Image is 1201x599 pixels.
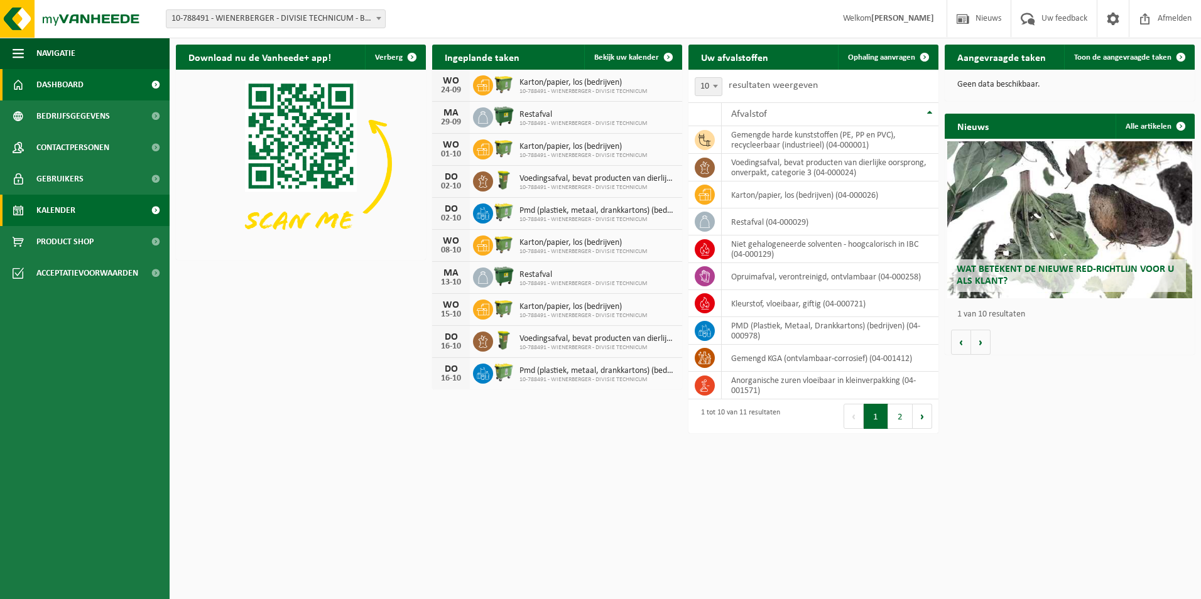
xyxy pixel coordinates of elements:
div: WO [438,76,464,86]
div: 08-10 [438,246,464,255]
p: Geen data beschikbaar. [957,80,1182,89]
td: anorganische zuren vloeibaar in kleinverpakking (04-001571) [722,372,938,399]
span: 10-788491 - WIENERBERGER - DIVISIE TECHNICUM [519,216,676,224]
label: resultaten weergeven [729,80,818,90]
a: Bekijk uw kalender [584,45,681,70]
a: Ophaling aanvragen [838,45,937,70]
span: 10-788491 - WIENERBERGER - DIVISIE TECHNICUM [519,88,648,95]
td: kleurstof, vloeibaar, giftig (04-000721) [722,290,938,317]
div: MA [438,268,464,278]
td: karton/papier, los (bedrijven) (04-000026) [722,181,938,208]
span: Navigatie [36,38,75,69]
span: 10 [695,78,722,95]
img: Download de VHEPlus App [176,70,426,257]
div: 13-10 [438,278,464,287]
td: gemengd KGA (ontvlambaar-corrosief) (04-001412) [722,345,938,372]
td: restafval (04-000029) [722,208,938,235]
div: DO [438,364,464,374]
div: 16-10 [438,374,464,383]
td: voedingsafval, bevat producten van dierlijke oorsprong, onverpakt, categorie 3 (04-000024) [722,154,938,181]
span: 10-788491 - WIENERBERGER - DIVISIE TECHNICUM [519,312,648,320]
img: WB-1100-HPE-GN-04 [493,266,514,287]
img: WB-0660-HPE-GN-50 [493,202,514,223]
img: WB-0660-HPE-GN-50 [493,362,514,383]
span: 10-788491 - WIENERBERGER - DIVISIE TECHNICUM [519,248,648,256]
img: WB-1100-HPE-GN-50 [493,138,514,159]
span: Pmd (plastiek, metaal, drankkartons) (bedrijven) [519,206,676,216]
button: 2 [888,404,913,429]
button: Previous [844,404,864,429]
span: 10-788491 - WIENERBERGER - DIVISIE TECHNICUM - BEERSE [166,9,386,28]
span: 10-788491 - WIENERBERGER - DIVISIE TECHNICUM [519,120,648,127]
img: WB-0060-HPE-GN-50 [493,170,514,191]
span: Restafval [519,110,648,120]
img: WB-0060-HPE-GN-50 [493,330,514,351]
button: 1 [864,404,888,429]
td: opruimafval, verontreinigd, ontvlambaar (04-000258) [722,263,938,290]
h2: Aangevraagde taken [945,45,1058,69]
div: WO [438,300,464,310]
div: 02-10 [438,182,464,191]
span: 10-788491 - WIENERBERGER - DIVISIE TECHNICUM - BEERSE [166,10,385,28]
h2: Download nu de Vanheede+ app! [176,45,344,69]
button: Verberg [365,45,425,70]
div: MA [438,108,464,118]
td: PMD (Plastiek, Metaal, Drankkartons) (bedrijven) (04-000978) [722,317,938,345]
td: niet gehalogeneerde solventen - hoogcalorisch in IBC (04-000129) [722,235,938,263]
span: 10-788491 - WIENERBERGER - DIVISIE TECHNICUM [519,344,676,352]
img: WB-1100-HPE-GN-50 [493,234,514,255]
button: Next [913,404,932,429]
span: Product Shop [36,226,94,257]
span: 10-788491 - WIENERBERGER - DIVISIE TECHNICUM [519,280,648,288]
span: Acceptatievoorwaarden [36,257,138,289]
img: WB-1100-HPE-GN-50 [493,73,514,95]
span: Pmd (plastiek, metaal, drankkartons) (bedrijven) [519,366,676,376]
div: DO [438,204,464,214]
div: 01-10 [438,150,464,159]
span: 10-788491 - WIENERBERGER - DIVISIE TECHNICUM [519,376,676,384]
span: Restafval [519,270,648,280]
span: Gebruikers [36,163,84,195]
p: 1 van 10 resultaten [957,310,1188,319]
div: 16-10 [438,342,464,351]
span: Bekijk uw kalender [594,53,659,62]
span: Contactpersonen [36,132,109,163]
h2: Ingeplande taken [432,45,532,69]
span: 10 [695,77,722,96]
span: Ophaling aanvragen [848,53,915,62]
span: Dashboard [36,69,84,100]
td: gemengde harde kunststoffen (PE, PP en PVC), recycleerbaar (industrieel) (04-000001) [722,126,938,154]
strong: [PERSON_NAME] [871,14,934,23]
span: Karton/papier, los (bedrijven) [519,238,648,248]
h2: Uw afvalstoffen [688,45,781,69]
div: 24-09 [438,86,464,95]
span: Verberg [375,53,403,62]
span: Karton/papier, los (bedrijven) [519,142,648,152]
span: Wat betekent de nieuwe RED-richtlijn voor u als klant? [957,264,1174,286]
span: Kalender [36,195,75,226]
span: Afvalstof [731,109,767,119]
div: 1 tot 10 van 11 resultaten [695,402,780,430]
span: Voedingsafval, bevat producten van dierlijke oorsprong, onverpakt, categorie 3 [519,174,676,184]
h2: Nieuws [945,114,1001,138]
a: Wat betekent de nieuwe RED-richtlijn voor u als klant? [947,141,1192,298]
div: 29-09 [438,118,464,127]
div: WO [438,140,464,150]
div: 15-10 [438,310,464,319]
div: DO [438,172,464,182]
div: WO [438,236,464,246]
div: DO [438,332,464,342]
a: Toon de aangevraagde taken [1064,45,1193,70]
img: WB-1100-HPE-GN-50 [493,298,514,319]
div: 02-10 [438,214,464,223]
span: Toon de aangevraagde taken [1074,53,1171,62]
span: Bedrijfsgegevens [36,100,110,132]
span: Karton/papier, los (bedrijven) [519,302,648,312]
button: Volgende [971,330,991,355]
img: WB-1100-HPE-GN-04 [493,105,514,127]
span: 10-788491 - WIENERBERGER - DIVISIE TECHNICUM [519,184,676,192]
span: 10-788491 - WIENERBERGER - DIVISIE TECHNICUM [519,152,648,159]
span: Karton/papier, los (bedrijven) [519,78,648,88]
a: Alle artikelen [1116,114,1193,139]
button: Vorige [951,330,971,355]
